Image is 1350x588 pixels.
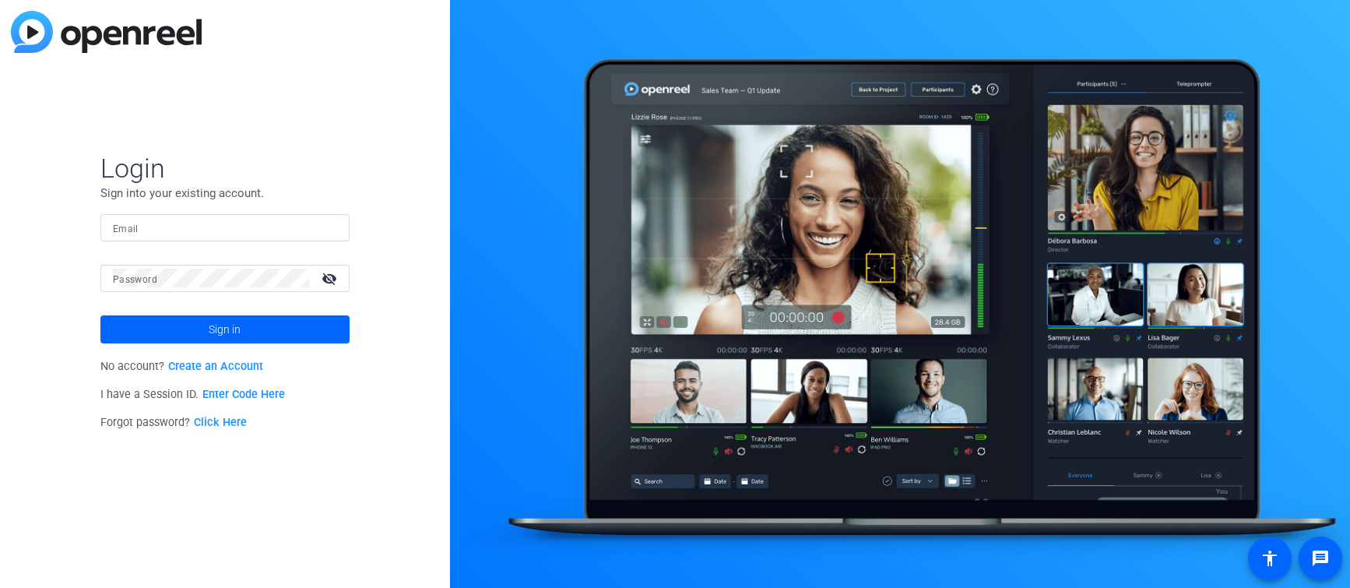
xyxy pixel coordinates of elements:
mat-icon: accessibility [1260,549,1279,568]
span: I have a Session ID. [100,388,285,401]
p: Sign into your existing account. [100,185,350,202]
input: Enter Email Address [113,218,337,237]
mat-label: Email [113,224,139,234]
img: blue-gradient.svg [11,11,202,53]
span: Forgot password? [100,416,247,429]
span: No account? [100,360,263,373]
a: Enter Code Here [202,388,285,401]
a: Click Here [194,416,247,429]
span: Login [100,152,350,185]
mat-label: Password [113,274,157,285]
span: Sign in [209,310,241,349]
mat-icon: message [1311,549,1330,568]
mat-icon: visibility_off [312,267,350,290]
button: Sign in [100,315,350,343]
a: Create an Account [168,360,263,373]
